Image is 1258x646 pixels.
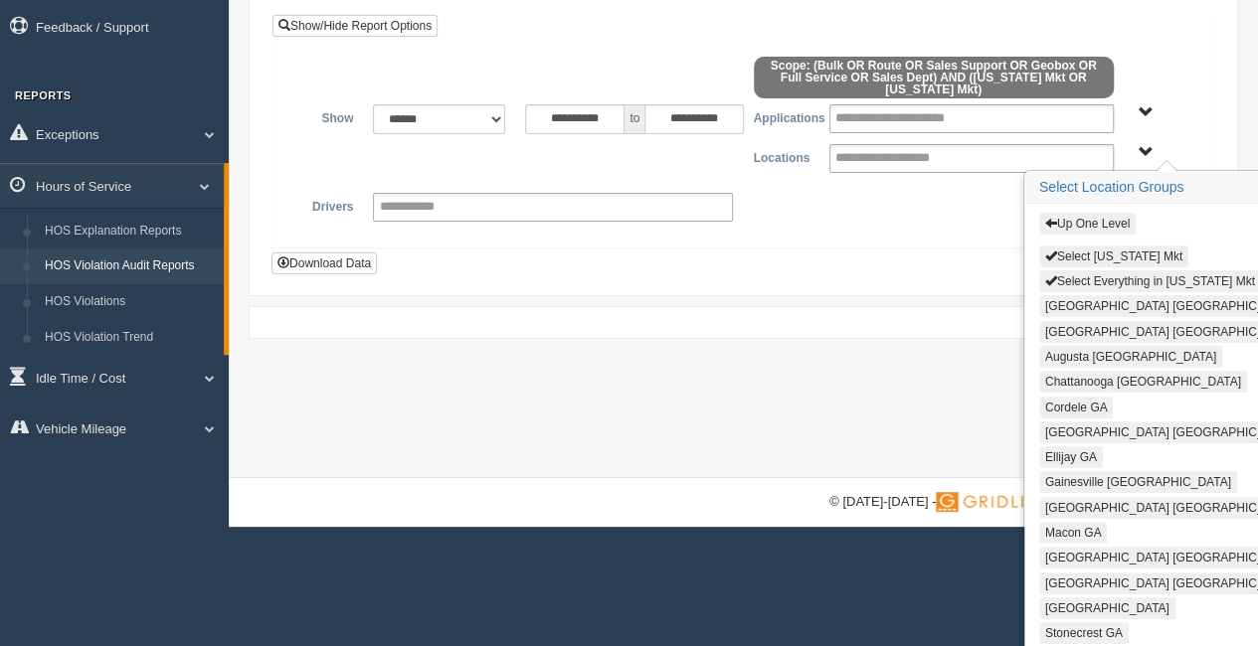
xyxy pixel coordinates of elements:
[36,284,224,320] a: HOS Violations
[1039,471,1237,493] button: Gainesville [GEOGRAPHIC_DATA]
[744,144,819,168] label: Locations
[754,57,1114,98] span: Scope: (Bulk OR Route OR Sales Support OR Geobox OR Full Service OR Sales Dept) AND ([US_STATE] M...
[1039,522,1108,544] button: Macon GA
[287,104,363,128] label: Show
[36,320,224,356] a: HOS Violation Trend
[743,104,818,128] label: Applications
[1039,446,1103,468] button: Ellijay GA
[36,248,224,284] a: HOS Violation Audit Reports
[625,104,644,134] span: to
[1039,371,1247,393] button: Chattanooga [GEOGRAPHIC_DATA]
[287,193,363,217] label: Drivers
[829,492,1238,513] div: © [DATE]-[DATE] - ™
[1039,397,1114,418] button: Cordele GA
[272,15,438,37] a: Show/Hide Report Options
[1039,622,1129,644] button: Stonecrest GA
[936,492,1048,512] img: Gridline
[36,214,224,249] a: HOS Explanation Reports
[1039,597,1175,619] button: [GEOGRAPHIC_DATA]
[271,252,377,274] button: Download Data
[1039,213,1136,235] button: Up One Level
[1039,346,1222,368] button: Augusta [GEOGRAPHIC_DATA]
[1039,245,1188,267] button: Select [US_STATE] Mkt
